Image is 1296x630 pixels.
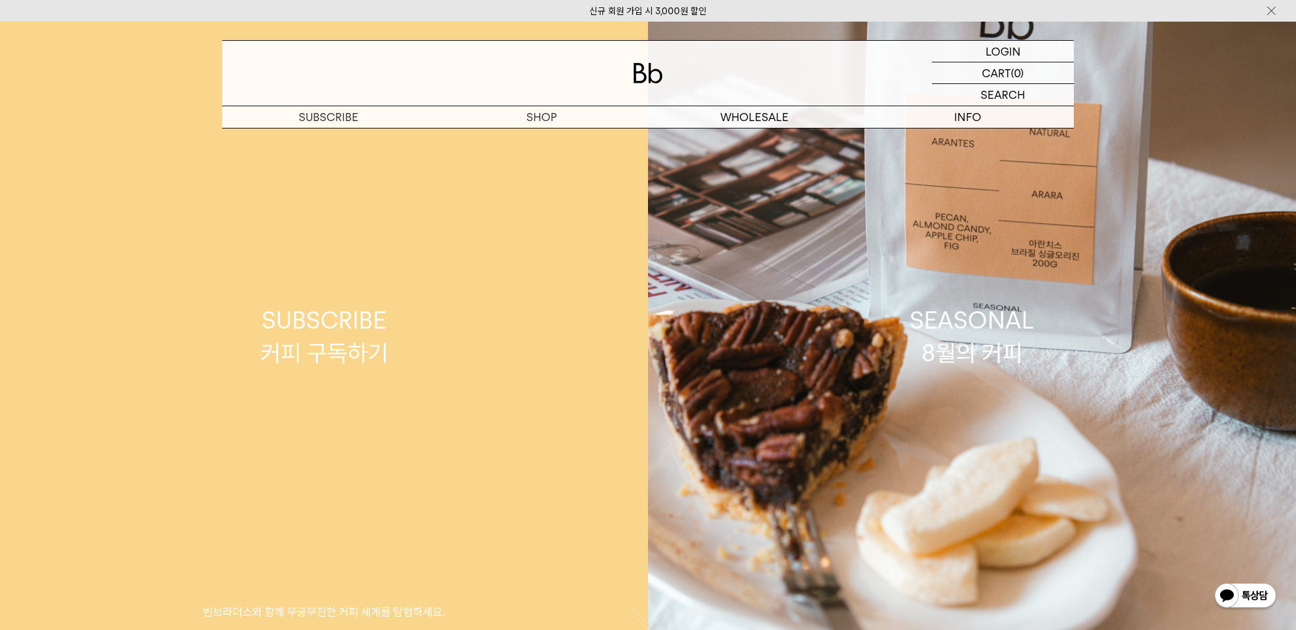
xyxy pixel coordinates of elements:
p: (0) [1011,62,1024,83]
img: 로고 [633,63,663,83]
p: LOGIN [986,41,1021,62]
div: SEASONAL 8월의 커피 [910,304,1034,369]
p: INFO [861,106,1074,128]
a: 신규 회원 가입 시 3,000원 할인 [589,6,707,17]
a: LOGIN [932,41,1074,62]
a: SUBSCRIBE [222,106,435,128]
p: SEARCH [981,84,1025,106]
a: CART (0) [932,62,1074,84]
img: 카카오톡 채널 1:1 채팅 버튼 [1213,582,1277,611]
a: SHOP [435,106,648,128]
div: SUBSCRIBE 커피 구독하기 [260,304,388,369]
p: WHOLESALE [648,106,861,128]
p: CART [982,62,1011,83]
